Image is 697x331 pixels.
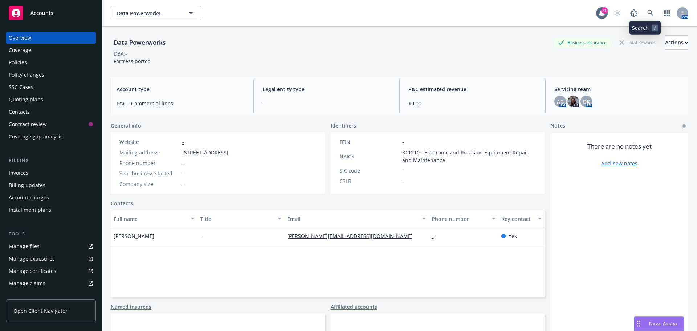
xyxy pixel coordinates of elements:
a: - [182,138,184,145]
div: Phone number [432,215,487,223]
span: - [182,170,184,177]
span: There are no notes yet [587,142,652,151]
span: [STREET_ADDRESS] [182,149,228,156]
button: Actions [665,35,688,50]
div: Full name [114,215,187,223]
div: CSLB [339,177,399,185]
span: - [262,100,391,107]
div: Contacts [9,106,30,118]
span: Accounts [30,10,53,16]
div: Year business started [119,170,179,177]
span: - [200,232,202,240]
button: Nova Assist [634,316,684,331]
button: Data Powerworks [111,6,201,20]
span: DK [583,98,590,105]
div: Email [287,215,418,223]
div: Actions [665,36,688,49]
a: Contacts [6,106,96,118]
span: Identifiers [331,122,356,129]
div: Website [119,138,179,146]
a: Coverage gap analysis [6,131,96,142]
div: SIC code [339,167,399,174]
span: General info [111,122,141,129]
div: Policies [9,57,27,68]
a: Report a Bug [627,6,641,20]
a: add [680,122,688,130]
div: Quoting plans [9,94,43,105]
div: 21 [601,7,608,14]
button: Phone number [429,210,498,227]
a: - [432,233,439,239]
span: $0.00 [408,100,537,107]
div: SSC Cases [9,81,33,93]
a: Accounts [6,3,96,23]
a: Policy changes [6,69,96,81]
div: Tools [6,230,96,238]
div: Manage exposures [9,253,55,265]
span: - [182,159,184,167]
div: FEIN [339,138,399,146]
button: Key contact [498,210,545,227]
div: Manage certificates [9,265,56,277]
div: Company size [119,180,179,188]
span: Data Powerworks [117,9,180,17]
span: - [402,138,404,146]
span: P&C - Commercial lines [117,100,245,107]
div: Invoices [9,167,28,179]
span: Servicing team [554,85,682,93]
div: Data Powerworks [111,38,168,47]
a: Policies [6,57,96,68]
div: Key contact [501,215,534,223]
div: Policy changes [9,69,44,81]
a: Switch app [660,6,674,20]
div: Billing [6,157,96,164]
span: [PERSON_NAME] [114,232,154,240]
span: Open Client Navigator [13,307,68,315]
a: Billing updates [6,179,96,191]
button: Full name [111,210,197,227]
span: Account type [117,85,245,93]
a: SSC Cases [6,81,96,93]
img: photo [567,96,579,107]
a: Manage exposures [6,253,96,265]
div: Account charges [9,192,49,203]
div: Drag to move [634,317,643,331]
a: Manage BORs [6,290,96,302]
span: Yes [509,232,517,240]
a: Start snowing [610,6,624,20]
div: Mailing address [119,149,179,156]
a: Installment plans [6,204,96,216]
a: Invoices [6,167,96,179]
span: 811210 - Electronic and Precision Equipment Repair and Maintenance [402,149,536,164]
div: Title [200,215,273,223]
div: Installment plans [9,204,51,216]
a: Named insureds [111,303,151,311]
div: Contract review [9,118,47,130]
a: Add new notes [601,160,637,167]
a: Search [643,6,658,20]
span: P&C estimated revenue [408,85,537,93]
a: Coverage [6,44,96,56]
a: Contacts [111,199,133,207]
a: Manage certificates [6,265,96,277]
div: Coverage [9,44,31,56]
div: NAICS [339,153,399,160]
button: Title [197,210,284,227]
span: Legal entity type [262,85,391,93]
div: Phone number [119,159,179,167]
span: - [402,177,404,185]
a: Account charges [6,192,96,203]
span: AG [557,98,564,105]
span: Notes [550,122,565,130]
a: Affiliated accounts [331,303,377,311]
div: Business Insurance [554,38,610,47]
a: Overview [6,32,96,44]
div: Manage BORs [9,290,43,302]
a: Quoting plans [6,94,96,105]
div: Manage files [9,241,40,252]
div: Overview [9,32,31,44]
a: Contract review [6,118,96,130]
a: Manage claims [6,278,96,289]
span: Fortress portco [114,58,150,65]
